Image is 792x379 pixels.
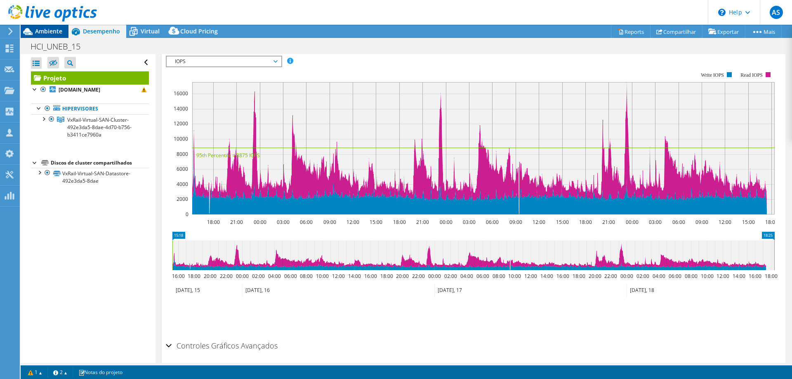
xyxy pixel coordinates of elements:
[364,273,377,280] text: 16:00
[770,6,783,19] span: AS
[196,152,260,159] text: 95th Percentile = 8875 IOPS
[230,219,243,226] text: 21:00
[463,219,476,226] text: 03:00
[412,273,425,280] text: 22:00
[277,219,290,226] text: 03:00
[718,9,726,16] svg: \n
[540,273,553,280] text: 14:00
[67,116,132,138] span: VxRail-Virtual-SAN-Cluster-492e3da5-8dae-4d70-b756-b3411ce7960a
[393,219,406,226] text: 18:00
[370,219,382,226] text: 15:00
[188,273,200,280] text: 18:00
[35,27,62,35] span: Ambiente
[533,219,545,226] text: 12:00
[509,219,522,226] text: 09:00
[31,85,149,95] a: [DOMAIN_NAME]
[348,273,361,280] text: 14:00
[508,273,521,280] text: 10:00
[719,219,731,226] text: 12:00
[765,273,778,280] text: 18:00
[31,71,149,85] a: Projeto
[59,86,100,93] b: [DOMAIN_NAME]
[573,273,585,280] text: 18:00
[589,273,601,280] text: 20:00
[626,219,639,226] text: 00:00
[444,273,457,280] text: 02:00
[186,211,189,218] text: 0
[252,273,265,280] text: 02:00
[174,135,188,142] text: 10000
[650,25,702,38] a: Compartilhar
[742,219,755,226] text: 15:00
[83,27,120,35] span: Desempenho
[604,273,617,280] text: 22:00
[440,219,453,226] text: 00:00
[51,158,149,168] div: Discos de cluster compartilhados
[254,219,266,226] text: 00:00
[556,219,569,226] text: 15:00
[493,273,505,280] text: 08:00
[701,72,724,78] text: Write IOPS
[323,219,336,226] text: 09:00
[672,219,685,226] text: 06:00
[73,367,128,377] a: Notas do projeto
[220,273,233,280] text: 22:00
[765,219,778,226] text: 18:00
[745,25,782,38] a: Mais
[524,273,537,280] text: 12:00
[346,219,359,226] text: 12:00
[701,273,714,280] text: 10:00
[636,273,649,280] text: 02:00
[649,219,662,226] text: 03:00
[284,273,297,280] text: 06:00
[579,219,592,226] text: 18:00
[428,273,441,280] text: 00:00
[268,273,281,280] text: 04:00
[300,219,313,226] text: 06:00
[177,165,188,172] text: 6000
[180,27,218,35] span: Cloud Pricing
[31,114,149,140] a: VxRail-Virtual-SAN-Cluster-492e3da5-8dae-4d70-b756-b3411ce7960a
[300,273,313,280] text: 08:00
[31,168,149,186] a: VxRail-Virtual-SAN-Datastore-492e3da5-8dae
[702,25,745,38] a: Exportar
[620,273,633,280] text: 00:00
[380,273,393,280] text: 18:00
[396,273,409,280] text: 20:00
[166,337,278,354] h2: Controles Gráficos Avançados
[316,273,329,280] text: 10:00
[476,273,489,280] text: 06:00
[174,120,188,127] text: 12000
[172,273,185,280] text: 16:00
[141,27,160,35] span: Virtual
[177,195,188,202] text: 2000
[685,273,698,280] text: 08:00
[611,25,651,38] a: Reports
[669,273,681,280] text: 06:00
[177,151,188,158] text: 8000
[556,273,569,280] text: 16:00
[416,219,429,226] text: 21:00
[27,42,93,51] h1: HCI_UNEB_15
[733,273,745,280] text: 14:00
[749,273,761,280] text: 16:00
[47,367,73,377] a: 2
[460,273,473,280] text: 04:00
[177,181,188,188] text: 4000
[22,367,48,377] a: 1
[602,219,615,226] text: 21:00
[717,273,729,280] text: 12:00
[653,273,665,280] text: 04:00
[174,90,188,97] text: 16000
[486,219,499,226] text: 06:00
[204,273,217,280] text: 20:00
[741,72,763,78] text: Read IOPS
[332,273,345,280] text: 12:00
[174,105,188,112] text: 14000
[695,219,708,226] text: 09:00
[236,273,249,280] text: 00:00
[31,104,149,114] a: Hipervisores
[207,219,220,226] text: 18:00
[171,56,277,66] span: IOPS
